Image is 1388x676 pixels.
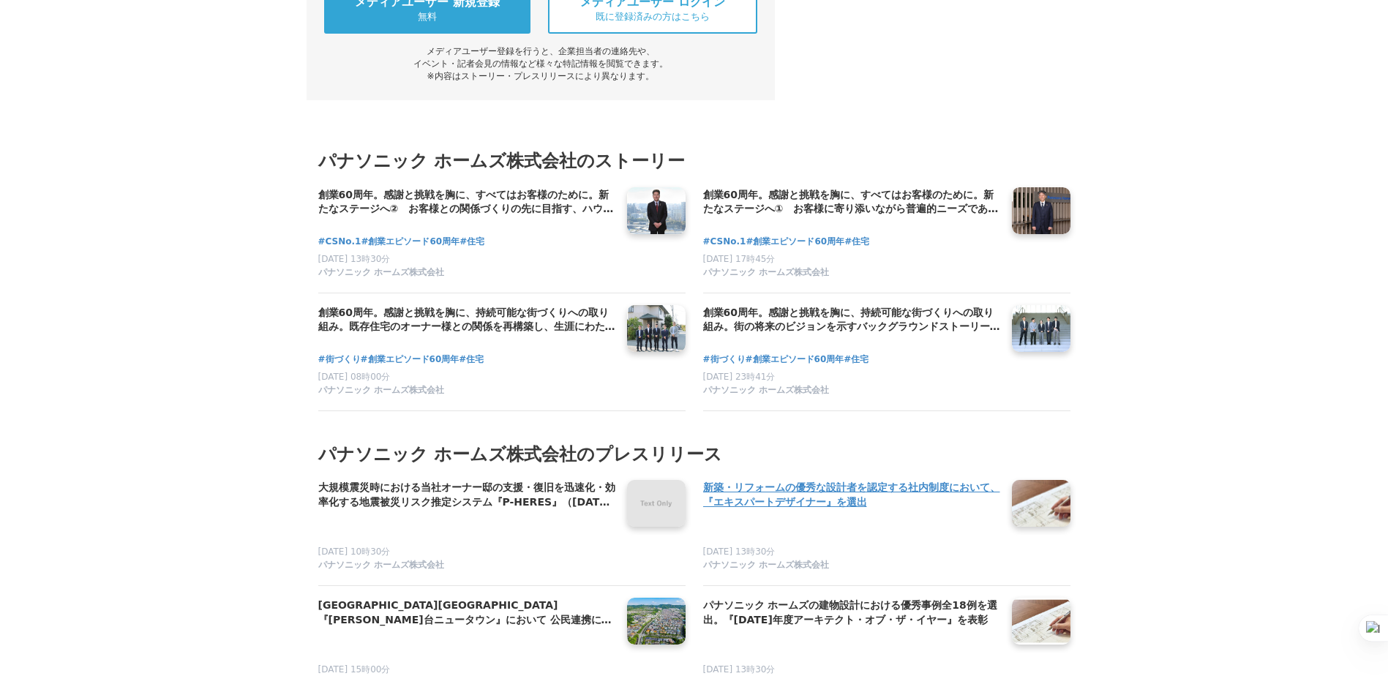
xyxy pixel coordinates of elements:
[703,559,1000,574] a: パナソニック ホームズ株式会社
[318,384,615,399] a: パナソニック ホームズ株式会社
[703,266,1000,281] a: パナソニック ホームズ株式会社
[459,235,484,249] a: #住宅
[318,372,391,382] span: [DATE] 08時00分
[703,598,1000,628] a: パナソニック ホームズの建物設計における優秀事例全18例を選出。『[DATE]年度アーキテクト・オブ・ザ・イヤー』を表彰
[318,353,361,367] a: #街づくり
[703,547,776,557] span: [DATE] 13時30分
[703,353,746,367] a: #街づくり
[703,266,829,279] span: パナソニック ホームズ株式会社
[844,353,869,367] a: #住宅
[318,547,391,557] span: [DATE] 10時30分
[361,353,459,367] a: #創業エピソード60周年
[703,664,776,675] span: [DATE] 13時30分
[318,266,444,279] span: パナソニック ホームズ株式会社
[703,384,1000,399] a: パナソニック ホームズ株式会社
[318,598,615,628] a: [GEOGRAPHIC_DATA][GEOGRAPHIC_DATA]『[PERSON_NAME]台ニュータウン』において 公民連携による付加価値創出型ニュータウン再生事業をスタート
[318,480,615,511] a: 大規模震災時における当社オーナー邸の支援・復旧を迅速化・効率化する地震被災リスク推定システム『P-HERES』（[DATE]年版）の試験運用を開始
[318,187,615,218] a: 創業60周年。感謝と挑戦を胸に、すべてはお客様のために。新たなステージへ② お客様との関係づくりの先に目指す、ハウスメーカーとして果たすべき責務
[703,372,776,382] span: [DATE] 23時41分
[318,480,615,510] h4: 大規模震災時における当社オーナー邸の支援・復旧を迅速化・効率化する地震被災リスク推定システム『P-HERES』（[DATE]年版）の試験運用を開始
[703,235,746,249] a: #CSNo.1
[318,305,615,336] a: 創業60周年。感謝と挑戦を胸に、持続可能な街づくりへの取り組み。既存住宅のオーナー様との関係を再構築し、生涯にわたって住まいに関するお役立ちを提供する「西神分譲団地」（[GEOGRAPHIC_D...
[746,235,844,249] a: #創業エピソード60周年
[318,235,361,249] a: #CSNo.1
[703,254,776,264] span: [DATE] 17時45分
[418,10,437,23] span: 無料
[703,384,829,397] span: パナソニック ホームズ株式会社
[746,353,844,367] a: #創業エピソード60周年
[703,480,1000,510] h4: 新築・リフォームの優秀な設計者を認定する社内制度において、『エキスパートデザイナー』を選出
[318,147,1070,175] h3: パナソニック ホームズ株式会社のストーリー
[318,266,615,281] a: パナソニック ホームズ株式会社
[459,353,484,367] a: #住宅
[318,305,615,335] h4: 創業60周年。感謝と挑戦を胸に、持続可能な街づくりへの取り組み。既存住宅のオーナー様との関係を再構築し、生涯にわたって住まいに関するお役立ちを提供する「西神分譲団地」（[GEOGRAPHIC_D...
[703,559,829,571] span: パナソニック ホームズ株式会社
[318,384,444,397] span: パナソニック ホームズ株式会社
[361,235,459,249] a: #創業エピソード60周年
[844,235,869,249] a: #住宅
[703,598,1000,628] h4: パナソニック ホームズの建物設計における優秀事例全18例を選出。『[DATE]年度アーキテクト・オブ・ザ・イヤー』を表彰
[318,440,1070,468] h2: パナソニック ホームズ株式会社のプレスリリース
[318,559,615,574] a: パナソニック ホームズ株式会社
[318,559,444,571] span: パナソニック ホームズ株式会社
[318,187,615,217] h4: 創業60周年。感謝と挑戦を胸に、すべてはお客様のために。新たなステージへ② お客様との関係づくりの先に目指す、ハウスメーカーとして果たすべき責務
[318,664,391,675] span: [DATE] 15時00分
[703,305,1000,336] a: 創業60周年。感謝と挑戦を胸に、持続可能な街づくりへの取り組み。街の将来のビジョンを示すバックグラウンドストーリーに基づく「神戸みずき台」（[GEOGRAPHIC_DATA][PERSON_NA...
[318,598,615,628] h4: [GEOGRAPHIC_DATA][GEOGRAPHIC_DATA]『[PERSON_NAME]台ニュータウン』において 公民連携による付加価値創出型ニュータウン再生事業をスタート
[703,480,1000,511] a: 新築・リフォームの優秀な設計者を認定する社内制度において、『エキスパートデザイナー』を選出
[703,305,1000,335] h4: 創業60周年。感謝と挑戦を胸に、持続可能な街づくりへの取り組み。街の将来のビジョンを示すバックグラウンドストーリーに基づく「神戸みずき台」（[GEOGRAPHIC_DATA][PERSON_NA...
[324,45,757,83] div: メディアユーザー登録を行うと、企業担当者の連絡先や、 イベント・記者会見の情報など様々な特記情報を閲覧できます。 ※内容はストーリー・プレスリリースにより異なります。
[318,254,391,264] span: [DATE] 13時30分
[703,187,1000,217] h4: 創業60周年。感謝と挑戦を胸に、すべてはお客様のために。新たなステージへ① お客様に寄り添いながら普遍的ニーズである健康寿命への寄与に取り組む
[703,187,1000,218] a: 創業60周年。感謝と挑戦を胸に、すべてはお客様のために。新たなステージへ① お客様に寄り添いながら普遍的ニーズである健康寿命への寄与に取り組む
[596,10,710,23] span: 既に登録済みの方はこちら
